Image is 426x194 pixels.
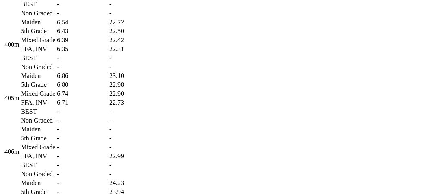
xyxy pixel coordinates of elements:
[57,152,108,160] td: -
[57,99,108,107] td: 6.71
[57,81,108,89] td: 6.80
[20,116,56,125] td: Non Graded
[57,143,108,151] td: -
[4,72,20,125] td: 405m
[57,54,108,62] td: -
[20,45,56,53] td: FFA, INV
[20,0,56,9] td: BEST
[57,72,108,80] td: 6.86
[109,0,152,9] td: -
[57,45,108,53] td: 6.35
[20,99,56,107] td: FFA, INV
[109,179,152,187] td: 24.23
[20,170,56,178] td: Non Graded
[20,108,56,116] td: BEST
[57,36,108,44] td: 6.39
[109,134,152,142] td: -
[57,116,108,125] td: -
[109,63,152,71] td: -
[109,45,152,53] td: 22.31
[109,72,152,80] td: 23.10
[20,36,56,44] td: Mixed Grade
[20,18,56,26] td: Maiden
[20,9,56,17] td: Non Graded
[4,125,20,178] td: 406m
[4,18,20,71] td: 400m
[109,90,152,98] td: 22.90
[57,27,108,35] td: 6.43
[109,9,152,17] td: -
[109,81,152,89] td: 22.98
[57,179,108,187] td: -
[20,90,56,98] td: Mixed Grade
[109,36,152,44] td: 22.42
[57,125,108,134] td: -
[57,63,108,71] td: -
[20,81,56,89] td: 5th Grade
[57,170,108,178] td: -
[20,72,56,80] td: Maiden
[109,161,152,169] td: -
[109,170,152,178] td: -
[109,143,152,151] td: -
[109,108,152,116] td: -
[109,125,152,134] td: -
[20,54,56,62] td: BEST
[57,9,108,17] td: -
[109,99,152,107] td: 22.73
[20,63,56,71] td: Non Graded
[20,179,56,187] td: Maiden
[109,18,152,26] td: 22.72
[57,108,108,116] td: -
[20,27,56,35] td: 5th Grade
[20,134,56,142] td: 5th Grade
[57,161,108,169] td: -
[109,27,152,35] td: 22.50
[57,90,108,98] td: 6.74
[109,116,152,125] td: -
[20,152,56,160] td: FFA, INV
[20,161,56,169] td: BEST
[109,54,152,62] td: -
[57,18,108,26] td: 6.54
[57,0,108,9] td: -
[57,134,108,142] td: -
[109,152,152,160] td: 22.99
[20,143,56,151] td: Mixed Grade
[20,125,56,134] td: Maiden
